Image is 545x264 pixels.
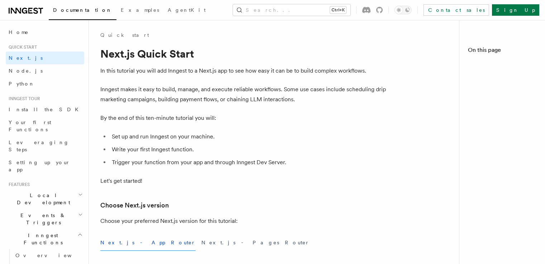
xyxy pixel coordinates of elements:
[468,46,536,57] h4: On this page
[6,64,84,77] a: Node.js
[6,26,84,39] a: Home
[100,216,387,226] p: Choose your preferred Next.js version for this tutorial:
[6,116,84,136] a: Your first Functions
[6,182,30,187] span: Features
[100,200,169,210] a: Choose Next.js version
[110,145,387,155] li: Write your first Inngest function.
[233,4,350,16] button: Search...Ctrl+K
[6,77,84,90] a: Python
[6,212,78,226] span: Events & Triggers
[9,29,29,36] span: Home
[100,47,387,60] h1: Next.js Quick Start
[6,96,40,102] span: Inngest tour
[116,2,163,19] a: Examples
[9,107,83,112] span: Install the SDK
[9,81,35,87] span: Python
[9,119,51,132] span: Your first Functions
[6,189,84,209] button: Local Development
[9,55,43,61] span: Next.js
[6,44,37,50] span: Quick start
[163,2,210,19] a: AgentKit
[6,156,84,176] a: Setting up your app
[100,84,387,104] p: Inngest makes it easy to build, manage, and execute reliable workflows. Some use cases include sc...
[53,7,112,13] span: Documentation
[100,235,196,251] button: Next.js - App Router
[6,232,77,246] span: Inngest Functions
[6,103,84,116] a: Install the SDK
[121,7,159,13] span: Examples
[100,176,387,186] p: Let's get started!
[100,66,387,76] p: In this tutorial you will add Inngest to a Next.js app to see how easy it can be to build complex...
[110,132,387,142] li: Set up and run Inngest on your machine.
[110,157,387,167] li: Trigger your function from your app and through Inngest Dev Server.
[201,235,310,251] button: Next.js - Pages Router
[395,6,412,14] button: Toggle dark mode
[13,249,84,262] a: Overview
[9,160,70,172] span: Setting up your app
[330,6,346,14] kbd: Ctrl+K
[9,68,43,74] span: Node.js
[6,209,84,229] button: Events & Triggers
[6,229,84,249] button: Inngest Functions
[9,140,69,152] span: Leveraging Steps
[100,113,387,123] p: By the end of this ten-minute tutorial you will:
[6,52,84,64] a: Next.js
[424,4,489,16] a: Contact sales
[168,7,206,13] span: AgentKit
[49,2,116,20] a: Documentation
[6,136,84,156] a: Leveraging Steps
[15,253,89,258] span: Overview
[492,4,539,16] a: Sign Up
[6,192,78,206] span: Local Development
[100,31,149,39] a: Quick start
